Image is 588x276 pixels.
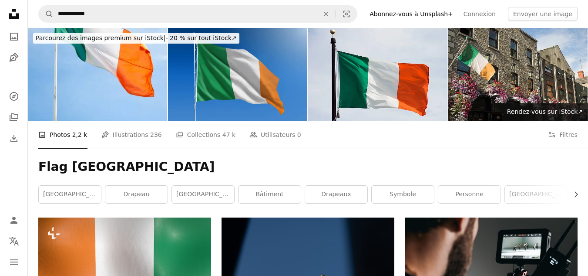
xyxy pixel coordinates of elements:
[172,186,234,203] a: [GEOGRAPHIC_DATA]
[105,186,168,203] a: drapeau
[316,6,336,22] button: Effacer
[448,28,588,121] img: pub Temple bar à Dublin
[39,186,101,203] a: [GEOGRAPHIC_DATA]
[568,186,578,203] button: faire défiler la liste vers la droite
[38,159,578,175] h1: Flag [GEOGRAPHIC_DATA]
[5,109,23,126] a: Collections
[176,121,235,149] a: Collections 47 k
[548,121,578,149] button: Filtres
[5,5,23,24] a: Accueil — Unsplash
[28,28,167,121] img: Drapeau irlandais contre un ciel bleu
[239,186,301,203] a: bâtiment
[336,6,357,22] button: Recherche de visuels
[458,7,501,21] a: Connexion
[5,253,23,271] button: Menu
[507,108,583,115] span: Rendez-vous sur iStock ↗
[39,6,54,22] button: Rechercher sur Unsplash
[222,130,235,140] span: 47 k
[502,103,588,121] a: Rendez-vous sur iStock↗
[5,232,23,250] button: Langue
[508,7,578,21] button: Envoyer une image
[305,186,367,203] a: Drapeaux
[5,88,23,105] a: Explorer
[36,34,237,41] span: - 20 % sur tout iStock ↗
[505,186,567,203] a: [GEOGRAPHIC_DATA]
[297,130,301,140] span: 0
[249,121,301,149] a: Utilisateurs 0
[5,28,23,45] a: Photos
[5,211,23,229] a: Connexion / S’inscrire
[168,28,307,121] img: Drapeau national d’Irlande le claire ciel bleu
[372,186,434,203] a: symbole
[5,129,23,147] a: Historique de téléchargement
[5,49,23,66] a: Illustrations
[38,5,357,23] form: Rechercher des visuels sur tout le site
[308,28,447,121] img: Drapeau de l'Irlande, d'Irlande, bannière de l'écoulement du vent en agitant
[150,130,162,140] span: 236
[28,28,245,49] a: Parcourez des images premium sur iStock|- 20 % sur tout iStock↗
[36,34,166,41] span: Parcourez des images premium sur iStock |
[438,186,501,203] a: personne
[101,121,162,149] a: Illustrations 236
[364,7,458,21] a: Abonnez-vous à Unsplash+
